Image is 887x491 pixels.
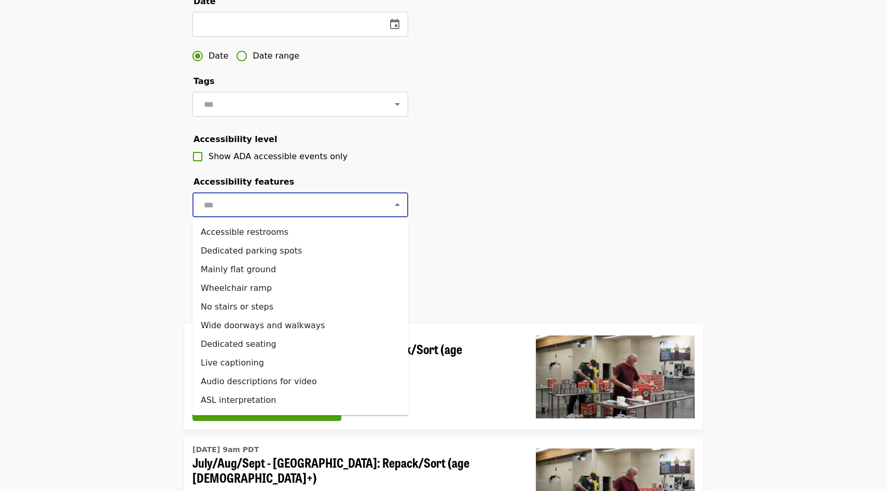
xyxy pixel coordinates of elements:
[192,391,408,410] li: ASL interpretation
[184,324,703,429] a: See details for "Oct/Nov/Dec - Portland: Repack/Sort (age 16+)"
[193,134,277,144] span: Accessibility level
[209,50,228,62] span: Date
[192,335,408,354] li: Dedicated seating
[253,50,299,62] span: Date range
[193,177,294,187] span: Accessibility features
[382,12,407,37] button: change date
[192,279,408,298] li: Wheelchair ramp
[192,444,259,455] time: [DATE] 9am PDT
[192,372,408,391] li: Audio descriptions for video
[536,335,695,418] img: Oct/Nov/Dec - Portland: Repack/Sort (age 16+) organized by Oregon Food Bank
[193,76,215,86] span: Tags
[192,410,408,428] li: Spanish interpretation
[192,298,408,316] li: No stairs or steps
[192,455,519,485] span: July/Aug/Sept - [GEOGRAPHIC_DATA]: Repack/Sort (age [DEMOGRAPHIC_DATA]+)
[390,97,405,111] button: Open
[192,316,408,335] li: Wide doorways and walkways
[192,242,408,260] li: Dedicated parking spots
[192,354,408,372] li: Live captioning
[390,198,405,212] button: Close
[209,151,348,161] span: Show ADA accessible events only
[192,260,408,279] li: Mainly flat ground
[192,223,408,242] li: Accessible restrooms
